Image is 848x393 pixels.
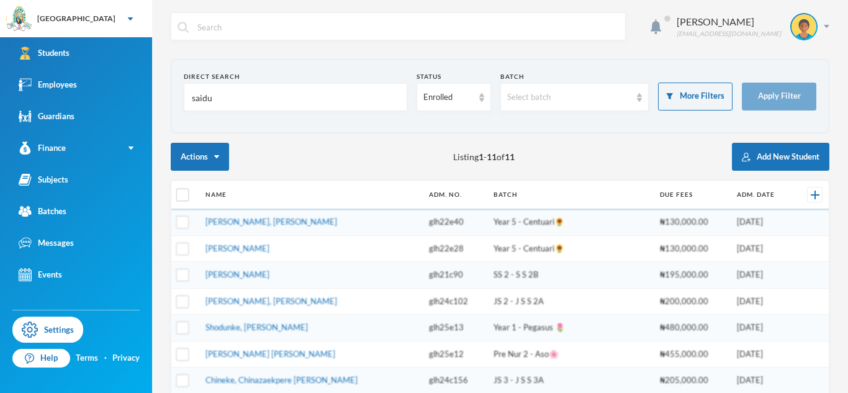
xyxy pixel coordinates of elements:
td: glh24c102 [423,288,487,315]
td: Year 5 - Centuari🌻 [487,235,654,262]
td: glh25e12 [423,341,487,368]
a: [PERSON_NAME] [205,269,269,279]
a: Settings [12,317,83,343]
td: glh22e28 [423,235,487,262]
div: Messages [19,237,74,250]
a: [PERSON_NAME] [PERSON_NAME] [205,349,335,359]
th: Due Fees [654,181,730,209]
div: · [104,352,107,364]
td: ₦130,000.00 [654,209,730,236]
td: Pre Nur 2 - Aso🌸 [487,341,654,368]
div: Finance [19,142,66,155]
td: ₦195,000.00 [654,262,730,289]
b: 11 [487,151,497,162]
td: ₦455,000.00 [654,341,730,368]
button: Apply Filter [742,83,816,111]
a: [PERSON_NAME], [PERSON_NAME] [205,296,337,306]
td: [DATE] [731,341,794,368]
td: JS 2 - J S S 2A [487,288,654,315]
a: [PERSON_NAME] [205,243,269,253]
b: 1 [479,151,484,162]
div: Guardians [19,110,74,123]
th: Name [199,181,423,209]
div: Batches [19,205,66,218]
th: Batch [487,181,654,209]
th: Adm. No. [423,181,487,209]
button: Actions [171,143,229,171]
button: Add New Student [732,143,829,171]
button: More Filters [658,83,733,111]
div: Batch [500,72,649,81]
a: [PERSON_NAME], [PERSON_NAME] [205,217,337,227]
input: Name, Admin No, Phone number, Email Address [191,84,400,112]
div: Enrolled [423,91,473,104]
td: [DATE] [731,235,794,262]
td: ₦480,000.00 [654,315,730,341]
b: 11 [505,151,515,162]
img: search [178,22,189,33]
td: glh21c90 [423,262,487,289]
div: [GEOGRAPHIC_DATA] [37,13,115,24]
td: ₦130,000.00 [654,235,730,262]
span: Listing - of [453,150,515,163]
img: logo [7,7,32,32]
td: Year 5 - Centuari🌻 [487,209,654,236]
div: Students [19,47,70,60]
a: Terms [76,352,98,364]
input: Search [196,13,619,41]
a: Privacy [112,352,140,364]
a: Shodunke, [PERSON_NAME] [205,322,308,332]
div: Employees [19,78,77,91]
div: Status [417,72,491,81]
div: Events [19,268,62,281]
td: [DATE] [731,315,794,341]
div: Select batch [507,91,631,104]
td: glh22e40 [423,209,487,236]
td: [DATE] [731,288,794,315]
th: Adm. Date [731,181,794,209]
td: [DATE] [731,209,794,236]
div: [EMAIL_ADDRESS][DOMAIN_NAME] [677,29,781,38]
a: Help [12,349,70,368]
a: Chineke, Chinazaekpere [PERSON_NAME] [205,375,358,385]
td: glh25e13 [423,315,487,341]
div: Subjects [19,173,68,186]
td: [DATE] [731,262,794,289]
div: Direct Search [184,72,407,81]
img: + [811,191,819,199]
td: SS 2 - S S 2B [487,262,654,289]
img: STUDENT [792,14,816,39]
td: ₦200,000.00 [654,288,730,315]
td: Year 1 - Pegasus 🌷 [487,315,654,341]
div: [PERSON_NAME] [677,14,781,29]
